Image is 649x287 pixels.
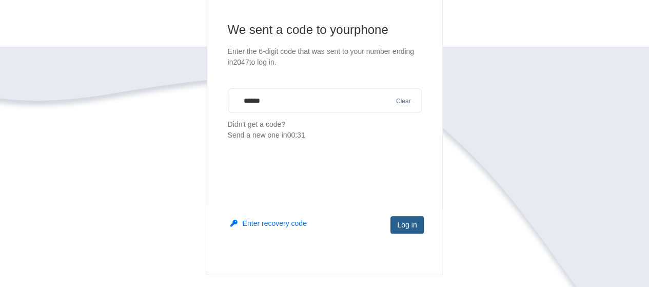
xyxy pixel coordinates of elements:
[228,119,422,141] p: Didn't get a code?
[390,216,423,234] button: Log in
[228,46,422,68] p: Enter the 6-digit code that was sent to your number ending in 2047 to log in.
[228,130,422,141] div: Send a new one in 00:31
[230,218,307,228] button: Enter recovery code
[228,22,422,38] h1: We sent a code to your phone
[393,97,414,106] button: Clear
